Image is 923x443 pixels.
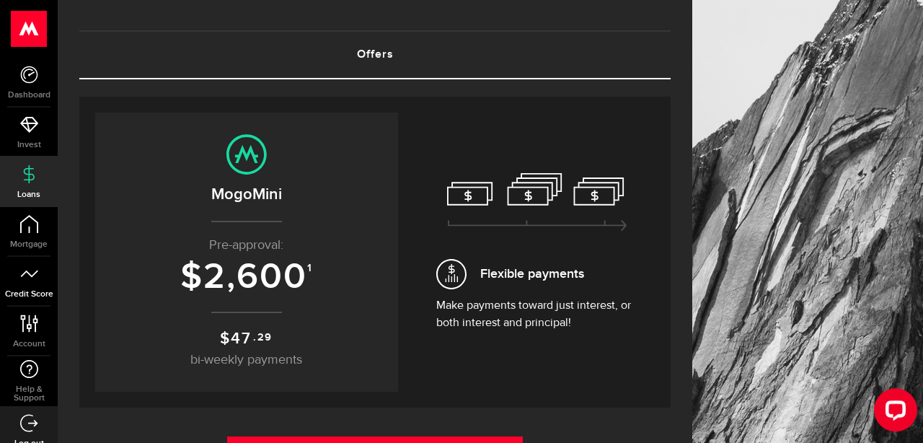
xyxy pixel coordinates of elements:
[231,329,252,348] span: 47
[180,255,203,299] span: $
[79,32,671,78] a: Offers
[110,183,384,206] h2: MogoMini
[480,264,584,284] span: Flexible payments
[220,329,231,348] span: $
[190,354,302,367] span: bi-weekly payments
[307,262,313,275] sup: 1
[862,382,923,443] iframe: LiveChat chat widget
[436,297,638,332] p: Make payments toward just interest, or both interest and principal!
[79,30,671,79] ul: Tabs Navigation
[253,330,273,346] sup: .29
[110,236,384,255] p: Pre-approval:
[203,255,307,299] span: 2,600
